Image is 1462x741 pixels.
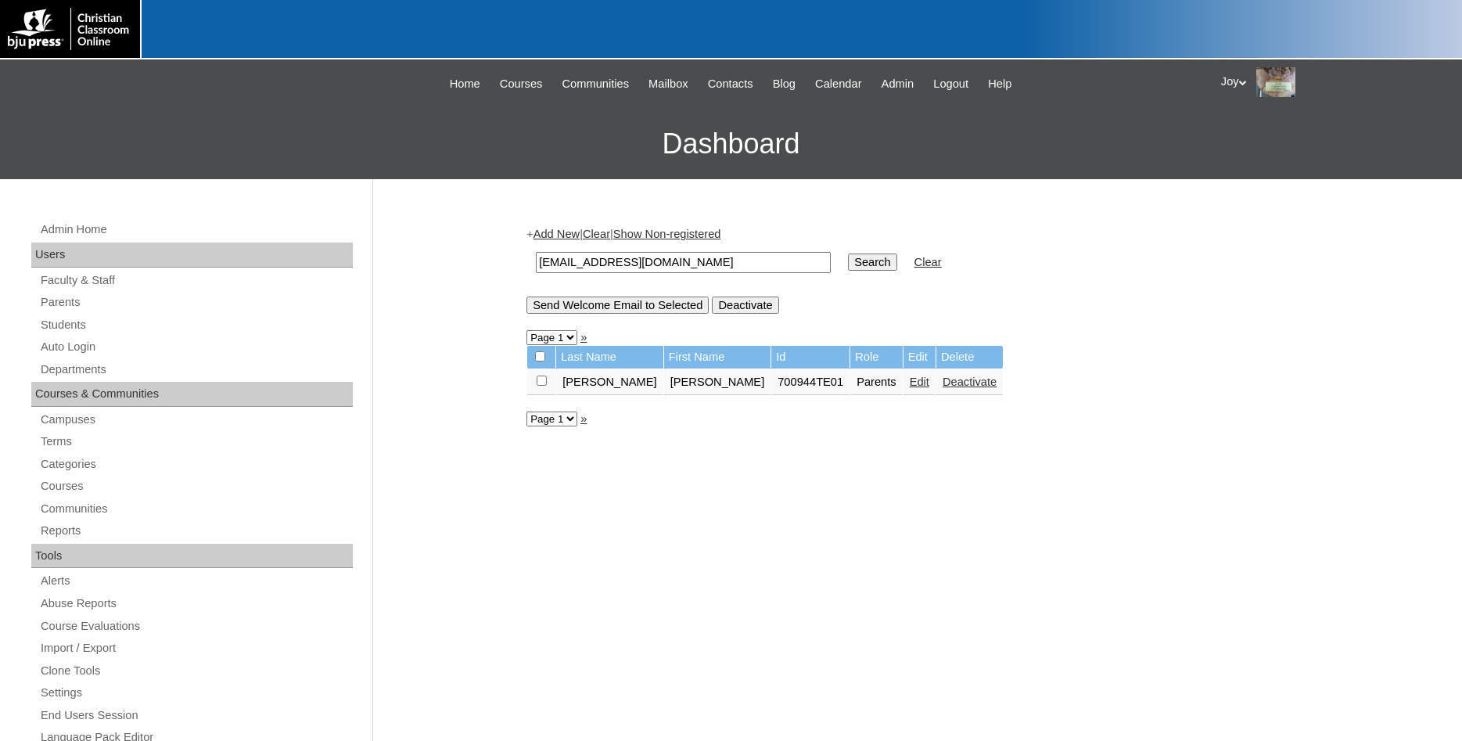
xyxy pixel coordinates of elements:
[39,638,353,658] a: Import / Export
[580,412,587,425] a: »
[664,369,771,396] td: [PERSON_NAME]
[31,243,353,268] div: Users
[8,109,1454,179] h3: Dashboard
[910,376,929,388] a: Edit
[492,75,551,93] a: Courses
[580,331,587,344] a: »
[815,75,861,93] span: Calendar
[526,297,709,314] input: Send Welcome Email to Selected
[903,346,936,369] td: Edit
[914,256,942,268] a: Clear
[39,220,353,239] a: Admin Home
[1221,67,1446,97] div: Joy
[39,499,353,519] a: Communities
[450,75,480,93] span: Home
[39,617,353,636] a: Course Evaluations
[712,297,778,314] input: Deactivate
[583,228,610,240] a: Clear
[39,410,353,430] a: Campuses
[39,594,353,613] a: Abuse Reports
[933,75,968,93] span: Logout
[39,337,353,357] a: Auto Login
[641,75,696,93] a: Mailbox
[664,346,771,369] td: First Name
[500,75,543,93] span: Courses
[988,75,1011,93] span: Help
[555,75,638,93] a: Communities
[39,432,353,451] a: Terms
[708,75,753,93] span: Contacts
[442,75,488,93] a: Home
[39,315,353,335] a: Students
[1256,67,1295,97] img: Joy Dantz
[943,376,997,388] a: Deactivate
[980,75,1019,93] a: Help
[31,382,353,407] div: Courses & Communities
[39,455,353,474] a: Categories
[39,293,353,312] a: Parents
[765,75,803,93] a: Blog
[526,226,1301,313] div: + | |
[807,75,869,93] a: Calendar
[39,477,353,496] a: Courses
[771,369,850,396] td: 700944TE01
[773,75,796,93] span: Blog
[536,252,831,273] input: Search
[771,346,850,369] td: Id
[848,254,896,271] input: Search
[8,8,132,50] img: logo-white.png
[556,369,663,396] td: [PERSON_NAME]
[556,346,663,369] td: Last Name
[648,75,688,93] span: Mailbox
[613,228,721,240] a: Show Non-registered
[925,75,976,93] a: Logout
[700,75,761,93] a: Contacts
[39,360,353,379] a: Departments
[39,706,353,725] a: End Users Session
[39,571,353,591] a: Alerts
[874,75,922,93] a: Admin
[39,521,353,541] a: Reports
[882,75,914,93] span: Admin
[850,346,903,369] td: Role
[533,228,580,240] a: Add New
[39,271,353,290] a: Faculty & Staff
[850,369,903,396] td: Parents
[39,661,353,681] a: Clone Tools
[31,544,353,569] div: Tools
[936,346,1003,369] td: Delete
[562,75,630,93] span: Communities
[39,683,353,703] a: Settings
